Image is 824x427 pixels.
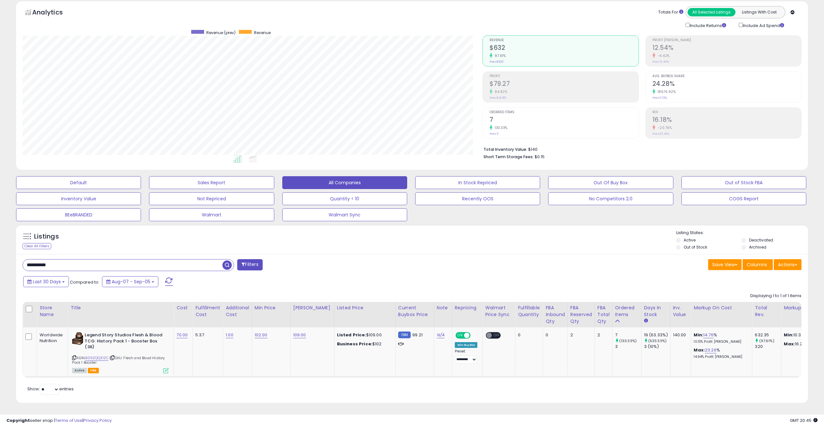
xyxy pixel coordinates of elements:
button: COGS Report [681,192,806,205]
span: ROI [652,111,801,114]
div: Fulfillment Cost [195,304,220,318]
a: 102.00 [255,332,267,338]
button: All Selected Listings [688,8,735,16]
div: 3 [615,344,641,350]
a: 70.00 [176,332,188,338]
div: Listed Price [337,304,393,311]
div: 632.35 [755,332,781,338]
span: Aug-07 - Sep-05 [112,278,150,285]
div: FBA inbound Qty [546,304,565,325]
button: Out of Stock FBA [681,176,806,189]
strong: Copyright [6,417,30,423]
p: Listing States: [676,230,808,236]
a: N/A [437,332,445,338]
div: Repricing [455,304,480,311]
button: Walmart [149,208,274,221]
div: 7 [615,332,641,338]
div: % [694,347,747,359]
small: (533.33%) [648,338,667,343]
button: Filters [237,259,262,270]
small: Prev: 20.42% [652,132,669,136]
div: FBA Total Qty [597,304,610,325]
button: Not Repriced [149,192,274,205]
small: 84.82% [492,89,507,94]
span: Revenue [490,39,638,42]
h2: 7 [490,116,638,125]
a: 109.00 [293,332,306,338]
div: 140.00 [673,332,686,338]
b: Business Price: [337,341,372,347]
a: 1.00 [226,332,233,338]
div: $109.00 [337,332,390,338]
h2: 16.18% [652,116,801,125]
button: Inventory Value [16,192,141,205]
div: Markup on Cost [694,304,749,311]
span: Compared to: [70,279,99,285]
div: 2 [570,332,590,338]
div: Additional Cost [226,304,249,318]
h2: 24.28% [652,80,801,89]
small: FBM [398,332,411,338]
span: OFF [469,333,480,338]
div: FBA Reserved Qty [570,304,592,325]
button: Last 30 Days [23,276,69,287]
button: Default [16,176,141,189]
b: Legend Story Studios Flesh & Blood TCG: History Pack 1 - Booster Box (36) [85,332,163,352]
a: B09ZQQ31ZC [85,355,108,361]
div: Preset: [455,349,478,364]
small: Days In Stock. [644,318,648,324]
div: 320 [755,344,781,350]
p: 14.94% Profit [PERSON_NAME] [694,355,747,359]
div: Title [70,304,171,311]
div: Min Price [255,304,288,311]
small: 18576.92% [655,89,676,94]
span: Profit [PERSON_NAME] [652,39,801,42]
span: Profit [490,75,638,78]
button: Sales Report [149,176,274,189]
small: Prev: $320 [490,60,504,64]
div: Totals For [658,9,683,15]
div: Worldwide Nutrition [40,332,63,344]
img: 51soItBXzDL._SL40_.jpg [72,332,83,345]
span: FBA [88,368,99,373]
h2: $79.27 [490,80,638,89]
label: Archived [749,244,766,250]
div: Include Returns [681,22,734,29]
b: Listed Price: [337,332,366,338]
a: 14.76 [703,332,714,338]
div: Days In Stock [644,304,668,318]
span: | SKU: Flesh and Blood History Pack 1 Booster [72,355,165,365]
div: Clear All Filters [23,243,51,249]
button: No Competitors 2.0 [548,192,673,205]
span: ON [456,333,464,338]
button: Recently OOS [415,192,540,205]
b: Min: [694,332,703,338]
button: Quantity < 10 [282,192,407,205]
small: Prev: 0.13% [652,96,667,100]
h2: 12.54% [652,44,801,53]
strong: Max: [784,341,795,347]
div: 0 [518,332,538,338]
div: Displaying 1 to 1 of 1 items [750,293,801,299]
div: 3 (10%) [644,344,670,350]
div: Note [437,304,449,311]
span: 2025-10-6 20:45 GMT [790,417,818,423]
small: Prev: $42.89 [490,96,506,100]
a: 23.26 [705,347,716,353]
label: Deactivated [749,237,773,243]
li: $140 [483,145,797,153]
span: Columns [747,261,767,268]
div: 19 (63.33%) [644,332,670,338]
th: The percentage added to the cost of goods (COGS) that forms the calculator for Min & Max prices. [691,302,752,327]
div: 2 [597,332,607,338]
div: Cost [176,304,190,311]
div: % [694,332,747,344]
b: Max: [694,347,705,353]
button: Save View [708,259,742,270]
div: Inv. value [673,304,688,318]
button: Out Of Buy Box [548,176,673,189]
small: (97.61%) [759,338,774,343]
button: Walmart Sync [282,208,407,221]
small: Prev: 3 [490,132,499,136]
button: Columns [743,259,773,270]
